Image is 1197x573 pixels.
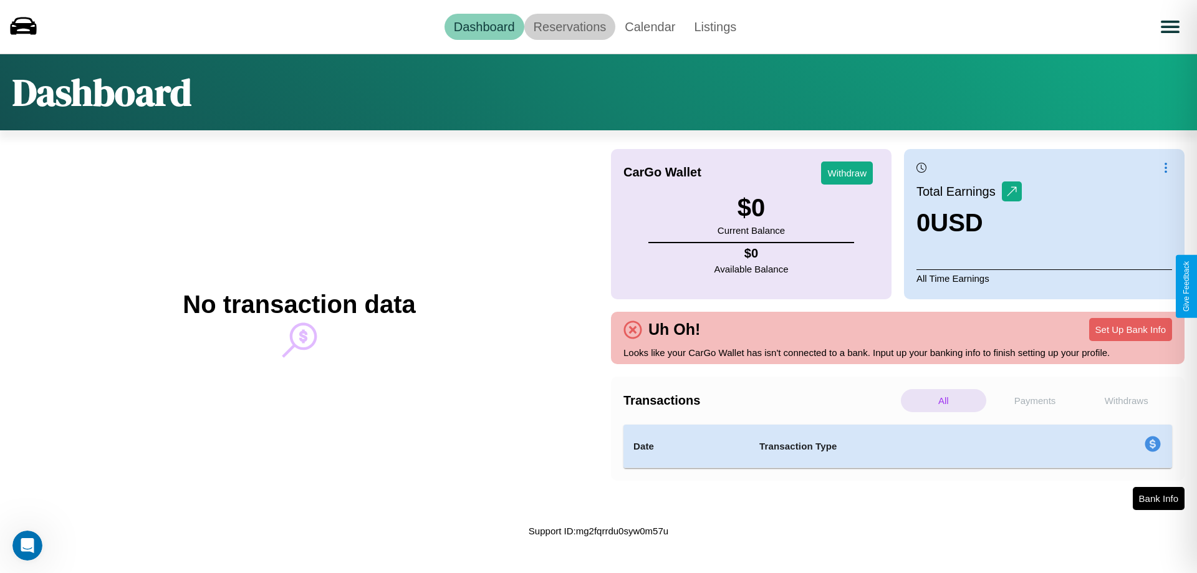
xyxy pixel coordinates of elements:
h4: Uh Oh! [642,320,706,339]
a: Calendar [615,14,685,40]
div: Give Feedback [1182,261,1191,312]
h4: Transactions [623,393,898,408]
p: Available Balance [714,261,789,277]
h4: Transaction Type [759,439,1042,454]
p: Payments [993,389,1078,412]
a: Listings [685,14,746,40]
button: Withdraw [821,161,873,185]
table: simple table [623,425,1172,468]
p: All Time Earnings [916,269,1172,287]
p: Withdraws [1084,389,1169,412]
h4: Date [633,439,739,454]
a: Reservations [524,14,616,40]
h1: Dashboard [12,67,191,118]
button: Set Up Bank Info [1089,318,1172,341]
button: Open menu [1153,9,1188,44]
p: Total Earnings [916,180,1002,203]
p: Looks like your CarGo Wallet has isn't connected to a bank. Input up your banking info to finish ... [623,344,1172,361]
h3: 0 USD [916,209,1022,237]
p: Support ID: mg2fqrrdu0syw0m57u [529,522,668,539]
iframe: Intercom live chat [12,531,42,561]
h4: CarGo Wallet [623,165,701,180]
h2: No transaction data [183,291,415,319]
p: Current Balance [718,222,785,239]
h4: $ 0 [714,246,789,261]
p: All [901,389,986,412]
a: Dashboard [445,14,524,40]
button: Bank Info [1133,487,1185,510]
h3: $ 0 [718,194,785,222]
